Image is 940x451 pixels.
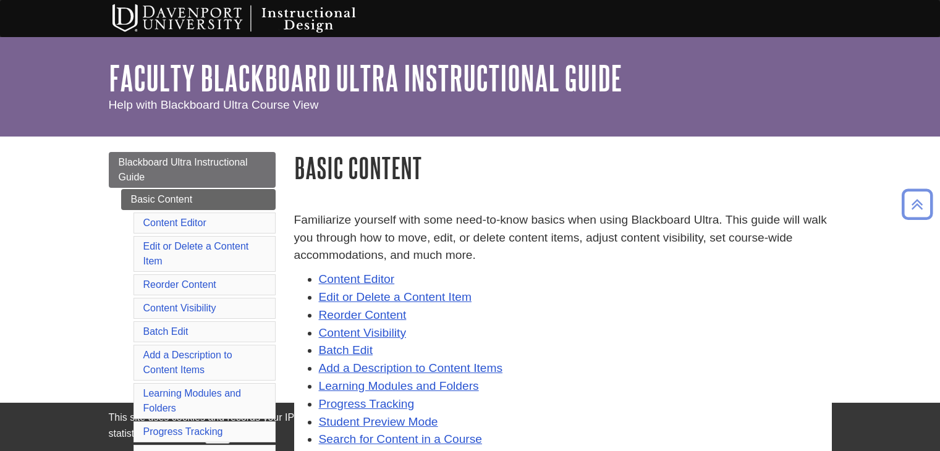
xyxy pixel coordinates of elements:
a: Reorder Content [319,308,407,321]
a: Student Preview Mode [319,415,438,428]
a: Progress Tracking [143,426,223,437]
a: Reorder Content [143,279,216,290]
a: Add a Description to Content Items [143,350,232,375]
a: Edit or Delete a Content Item [319,290,472,303]
a: Search for Content in a Course [319,432,483,445]
a: Back to Top [897,196,937,213]
a: Basic Content [121,189,276,210]
a: Content Visibility [319,326,407,339]
a: Faculty Blackboard Ultra Instructional Guide [109,59,622,97]
img: Davenport University Instructional Design [103,3,399,34]
span: Blackboard Ultra Instructional Guide [119,157,248,182]
a: Edit or Delete a Content Item [143,241,249,266]
a: Content Visibility [143,303,216,313]
a: Progress Tracking [319,397,415,410]
a: Blackboard Ultra Instructional Guide [109,152,276,188]
a: Learning Modules and Folders [143,388,241,413]
span: Help with Blackboard Ultra Course View [109,98,319,111]
a: Batch Edit [143,326,188,337]
a: Content Editor [143,217,206,228]
a: Content Editor [319,272,395,285]
a: Learning Modules and Folders [319,379,479,392]
a: Add a Description to Content Items [319,361,503,374]
a: Batch Edit [319,344,373,356]
h1: Basic Content [294,152,832,183]
p: Familiarize yourself with some need-to-know basics when using Blackboard Ultra. This guide will w... [294,211,832,264]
